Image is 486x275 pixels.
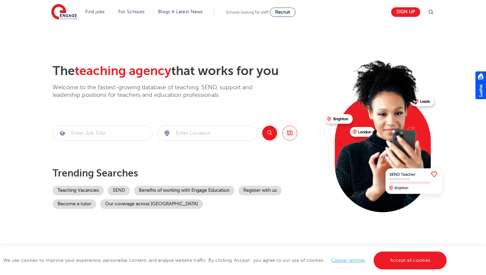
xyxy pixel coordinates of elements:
[157,126,257,141] div: Submit
[3,258,448,263] span: We use cookies to improve your experience, personalise content, and analyse website traffic. By c...
[331,258,365,263] a: Cookie settings
[100,199,203,209] a: Our coverage across [GEOGRAPHIC_DATA]
[391,7,420,17] a: Sign up
[53,199,96,209] a: Become a tutor
[262,126,277,140] button: Search
[238,186,282,195] a: Register with us
[108,186,130,195] a: SEND
[53,167,319,179] p: Trending searches
[118,9,144,14] a: For Schools
[53,126,152,141] div: Submit
[53,126,152,140] input: Submit
[158,126,257,140] input: Submit
[85,9,105,14] a: Find jobs
[51,4,77,20] img: Engage Education
[374,252,447,269] a: Accept all cookies
[158,9,203,14] a: Blogs & Latest News
[75,64,171,78] span: teaching agency
[134,186,234,195] a: Benefits of working with Engage Education
[53,63,319,79] h2: The that works for you
[53,84,271,99] p: Welcome to the fastest-growing database of teaching, SEND, support and leadership positions for t...
[275,10,290,15] span: Recruit
[53,186,104,195] a: Teaching Vacancies
[270,8,296,17] a: Recruit
[226,10,268,15] span: Schools looking for staff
